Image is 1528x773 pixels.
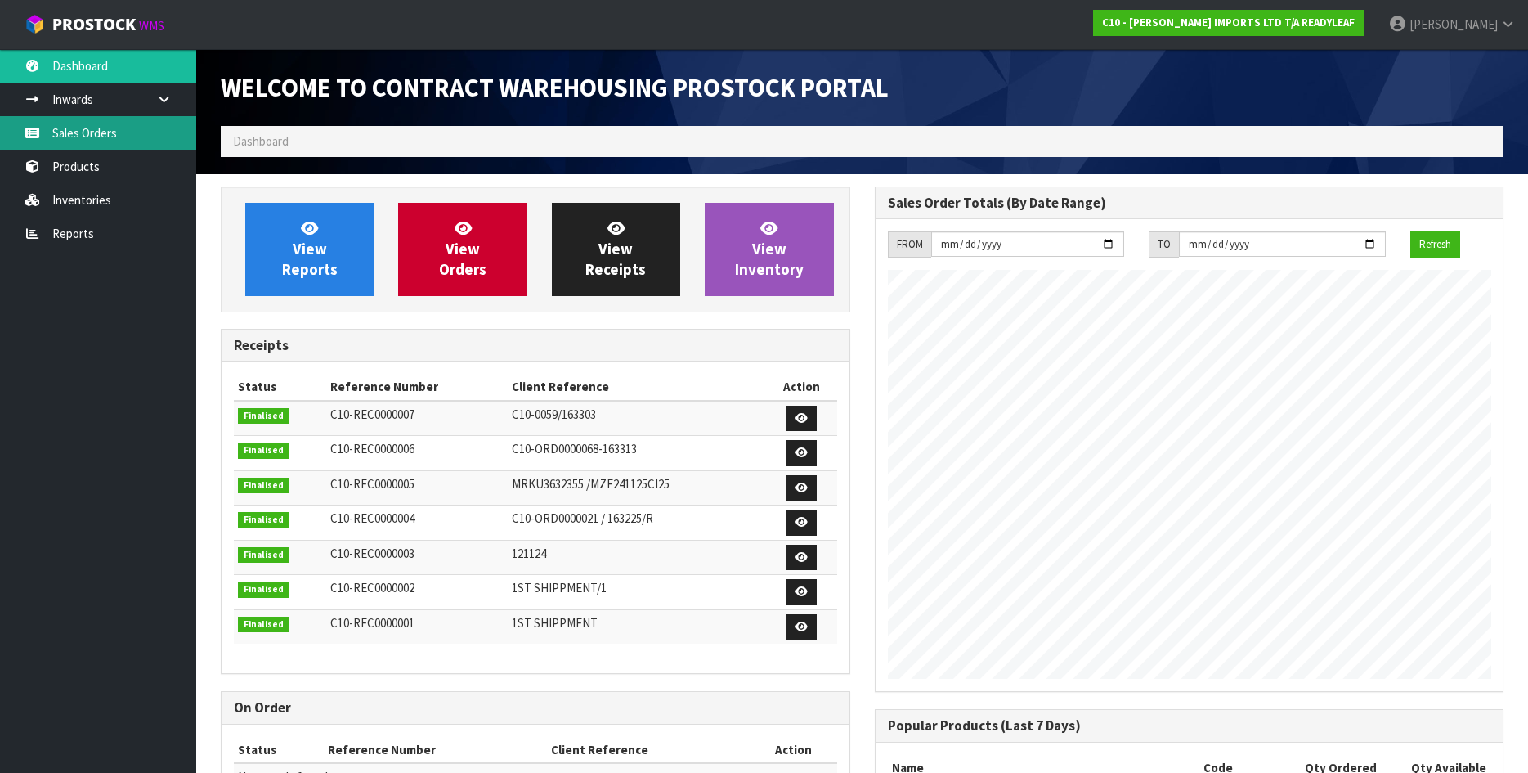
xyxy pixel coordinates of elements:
[512,580,607,595] span: 1ST SHIPPMENT/1
[1102,16,1355,29] strong: C10 - [PERSON_NAME] IMPORTS LTD T/A READYLEAF
[25,14,45,34] img: cube-alt.png
[512,615,598,631] span: 1ST SHIPPMENT
[512,407,596,422] span: C10-0059/163303
[330,407,414,422] span: C10-REC0000007
[238,478,289,494] span: Finalised
[52,14,136,35] span: ProStock
[508,374,767,400] th: Client Reference
[330,441,414,456] span: C10-REC0000006
[888,231,931,258] div: FROM
[767,374,837,400] th: Action
[330,546,414,561] span: C10-REC0000003
[238,547,289,564] span: Finalised
[238,443,289,459] span: Finalised
[735,218,804,280] span: View Inventory
[238,512,289,528] span: Finalised
[234,737,324,763] th: Status
[221,71,889,104] span: Welcome to Contract Warehousing ProStock Portal
[330,580,414,595] span: C10-REC0000002
[751,737,837,763] th: Action
[512,441,637,456] span: C10-ORD0000068-163313
[439,218,486,280] span: View Orders
[139,18,164,34] small: WMS
[234,374,326,400] th: Status
[888,195,1491,211] h3: Sales Order Totals (By Date Range)
[326,374,508,400] th: Reference Number
[512,546,546,561] span: 121124
[705,203,833,296] a: ViewInventory
[552,203,680,296] a: ViewReceipts
[330,615,414,631] span: C10-REC0000001
[1410,231,1460,258] button: Refresh
[234,338,837,353] h3: Receipts
[1409,16,1498,32] span: [PERSON_NAME]
[238,408,289,425] span: Finalised
[888,718,1491,734] h3: Popular Products (Last 7 Days)
[585,218,646,280] span: View Receipts
[547,737,750,763] th: Client Reference
[512,510,653,526] span: C10-ORD0000021 / 163225/R
[1149,231,1179,258] div: TO
[282,218,338,280] span: View Reports
[234,700,837,716] h3: On Order
[238,617,289,633] span: Finalised
[512,476,670,492] span: MRKU3632355 /MZE241125CI25
[330,510,414,526] span: C10-REC0000004
[330,476,414,492] span: C10-REC0000005
[238,582,289,598] span: Finalised
[324,737,547,763] th: Reference Number
[245,203,374,296] a: ViewReports
[233,133,289,149] span: Dashboard
[398,203,527,296] a: ViewOrders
